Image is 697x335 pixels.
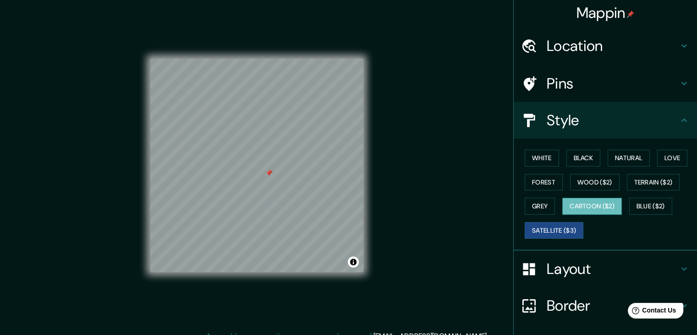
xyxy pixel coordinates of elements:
canvas: Map [150,59,363,272]
button: Forest [525,174,563,191]
button: White [525,150,559,167]
button: Black [566,150,601,167]
div: Location [514,28,697,64]
button: Toggle attribution [348,257,359,268]
h4: Pins [547,74,679,93]
button: Terrain ($2) [627,174,680,191]
h4: Layout [547,260,679,278]
h4: Location [547,37,679,55]
button: Cartoon ($2) [562,198,622,215]
button: Satellite ($3) [525,222,583,239]
h4: Mappin [576,4,635,22]
div: Pins [514,65,697,102]
iframe: Help widget launcher [615,299,687,325]
img: pin-icon.png [627,11,634,18]
div: Style [514,102,697,139]
button: Blue ($2) [629,198,672,215]
div: Border [514,287,697,324]
button: Natural [608,150,650,167]
button: Grey [525,198,555,215]
h4: Border [547,296,679,315]
div: Layout [514,251,697,287]
button: Love [657,150,687,167]
button: Wood ($2) [570,174,620,191]
h4: Style [547,111,679,129]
